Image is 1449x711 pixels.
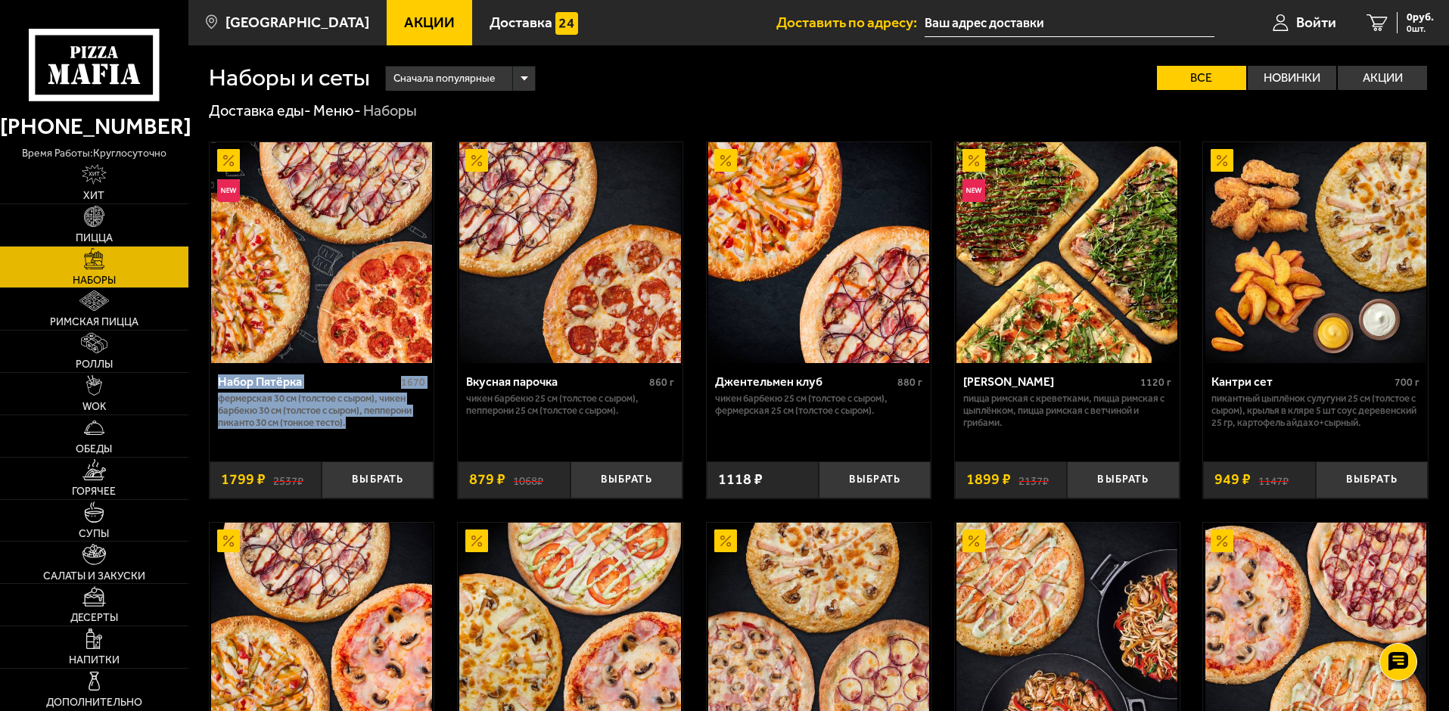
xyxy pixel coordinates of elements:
p: Чикен Барбекю 25 см (толстое с сыром), Фермерская 25 см (толстое с сыром). [715,393,923,417]
span: Хит [83,191,104,201]
span: WOK [82,402,106,412]
span: Римская пицца [50,317,138,328]
span: 1799 ₽ [221,472,266,487]
div: Вкусная парочка [466,374,645,389]
span: 1899 ₽ [966,472,1011,487]
span: 1118 ₽ [718,472,763,487]
span: 0 шт. [1407,24,1434,33]
img: Акционный [1211,529,1233,552]
span: Доставка [490,15,552,29]
span: 1120 г [1140,376,1171,389]
button: Выбрать [819,461,931,498]
span: Горячее [72,486,116,497]
p: Пицца Римская с креветками, Пицца Римская с цыплёнком, Пицца Римская с ветчиной и грибами. [963,393,1171,429]
a: Доставка еды- [209,101,311,120]
img: Кантри сет [1205,142,1426,363]
img: Акционный [217,149,240,172]
input: Ваш адрес доставки [925,9,1214,37]
span: Наборы [73,275,116,286]
img: Акционный [962,529,985,552]
span: Десерты [70,613,118,623]
p: Чикен Барбекю 25 см (толстое с сыром), Пепперони 25 см (толстое с сыром). [466,393,674,417]
a: АкционныйДжентельмен клуб [707,142,931,363]
span: Напитки [69,655,120,666]
span: 880 г [897,376,922,389]
span: Акции [404,15,455,29]
span: 700 г [1395,376,1419,389]
button: Выбрать [1316,461,1428,498]
p: Пикантный цыплёнок сулугуни 25 см (толстое с сыром), крылья в кляре 5 шт соус деревенский 25 гр, ... [1211,393,1419,429]
button: Выбрать [571,461,683,498]
img: Мама Миа [956,142,1177,363]
img: Акционный [714,149,737,172]
span: Дополнительно [46,697,142,708]
span: Салаты и закуски [43,571,145,582]
span: 949 ₽ [1214,472,1251,487]
label: Новинки [1248,66,1337,90]
s: 2137 ₽ [1018,472,1049,487]
img: Новинка [962,179,985,202]
a: АкционныйНовинкаНабор Пятёрка [210,142,434,363]
label: Акции [1338,66,1427,90]
div: Набор Пятёрка [218,374,398,389]
a: АкционныйНовинкаМама Миа [955,142,1180,363]
span: Сначала популярные [393,64,495,93]
img: Вкусная парочка [459,142,680,363]
h1: Наборы и сеты [209,66,370,90]
span: Доставить по адресу: [776,15,925,29]
button: Выбрать [322,461,434,498]
span: 860 г [649,376,674,389]
span: Войти [1296,15,1336,29]
div: Кантри сет [1211,374,1391,389]
p: Фермерская 30 см (толстое с сыром), Чикен Барбекю 30 см (толстое с сыром), Пепперони Пиканто 30 с... [218,393,426,429]
img: Акционный [1211,149,1233,172]
s: 1068 ₽ [513,472,543,487]
img: Акционный [465,529,488,552]
div: Наборы [363,101,417,121]
span: 879 ₽ [469,472,505,487]
span: Роллы [76,359,113,370]
s: 1147 ₽ [1258,472,1289,487]
label: Все [1157,66,1246,90]
div: Джентельмен клуб [715,374,894,389]
img: Акционный [465,149,488,172]
img: Акционный [217,529,240,552]
img: Набор Пятёрка [211,142,432,363]
img: Джентельмен клуб [708,142,929,363]
span: 1670 [401,376,425,389]
a: АкционныйКантри сет [1203,142,1428,363]
img: Акционный [714,529,737,552]
img: Новинка [217,179,240,202]
img: 15daf4d41897b9f0e9f617042186c801.svg [555,12,578,35]
button: Выбрать [1067,461,1179,498]
span: Обеды [76,444,112,455]
span: [GEOGRAPHIC_DATA] [225,15,369,29]
a: Меню- [313,101,361,120]
span: Пицца [76,233,113,244]
div: [PERSON_NAME] [963,374,1137,389]
s: 2537 ₽ [273,472,303,487]
span: Супы [79,529,109,539]
img: Акционный [962,149,985,172]
a: АкционныйВкусная парочка [458,142,683,363]
span: 0 руб. [1407,12,1434,23]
